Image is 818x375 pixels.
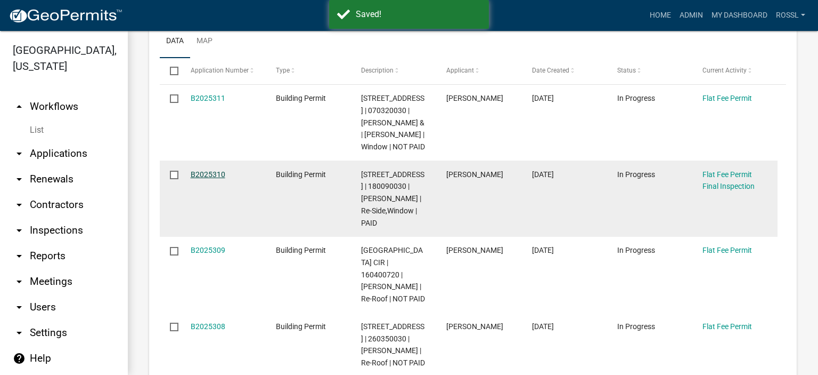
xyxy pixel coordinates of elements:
[13,173,26,186] i: arrow_drop_down
[13,224,26,237] i: arrow_drop_down
[532,94,554,102] span: 09/04/2025
[191,170,225,179] a: B2025310
[276,94,326,102] span: Building Permit
[191,94,225,102] a: B2025311
[532,67,569,74] span: Date Created
[276,246,326,254] span: Building Permit
[13,275,26,288] i: arrow_drop_down
[351,58,436,84] datatable-header-cell: Description
[361,322,425,367] span: 205 MAIN ST W | 260350030 | DOBBERSTEIN,BENNETT | Re-Roof | NOT PAID
[160,58,180,84] datatable-header-cell: Select
[191,67,249,74] span: Application Number
[532,246,554,254] span: 09/04/2025
[13,250,26,262] i: arrow_drop_down
[13,301,26,314] i: arrow_drop_down
[617,246,655,254] span: In Progress
[276,322,326,331] span: Building Permit
[436,58,521,84] datatable-header-cell: Applicant
[772,5,809,26] a: RossL
[446,67,474,74] span: Applicant
[276,170,326,179] span: Building Permit
[160,25,190,59] a: Data
[446,170,503,179] span: Gina Gullickson
[702,67,747,74] span: Current Activity
[13,326,26,339] i: arrow_drop_down
[13,100,26,113] i: arrow_drop_up
[361,246,425,303] span: 85219 SOUTH ISLAND CIR | 160400720 | HOFFMAN,BARRY A | Re-Roof | NOT PAID
[617,94,655,102] span: In Progress
[361,67,394,74] span: Description
[532,322,554,331] span: 09/04/2025
[191,246,225,254] a: B2025309
[266,58,351,84] datatable-header-cell: Type
[356,8,481,21] div: Saved!
[446,94,503,102] span: Gina Gullickson
[361,94,425,151] span: 16971 810TH AVE | 070320030 | THIMMESCH,CHARLES & | PAULA THIMMESCH | Window | NOT PAID
[707,5,772,26] a: My Dashboard
[617,322,655,331] span: In Progress
[180,58,265,84] datatable-header-cell: Application Number
[13,352,26,365] i: help
[645,5,675,26] a: Home
[692,58,778,84] datatable-header-cell: Current Activity
[361,170,424,227] span: 32239 760TH ST | 180090030 | CLARK,DEBORAH E | Re-Side,Window | PAID
[446,322,503,331] span: Gina Gullickson
[617,170,655,179] span: In Progress
[446,246,503,254] span: Gina Gullickson
[607,58,692,84] datatable-header-cell: Status
[521,58,607,84] datatable-header-cell: Date Created
[13,198,26,211] i: arrow_drop_down
[675,5,707,26] a: Admin
[191,322,225,331] a: B2025308
[702,170,755,191] a: Flat Fee Permit Final Inspection
[702,94,752,102] a: Flat Fee Permit
[617,67,636,74] span: Status
[702,322,752,331] a: Flat Fee Permit
[13,147,26,160] i: arrow_drop_down
[702,246,752,254] a: Flat Fee Permit
[532,170,554,179] span: 09/04/2025
[276,67,290,74] span: Type
[190,25,219,59] a: Map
